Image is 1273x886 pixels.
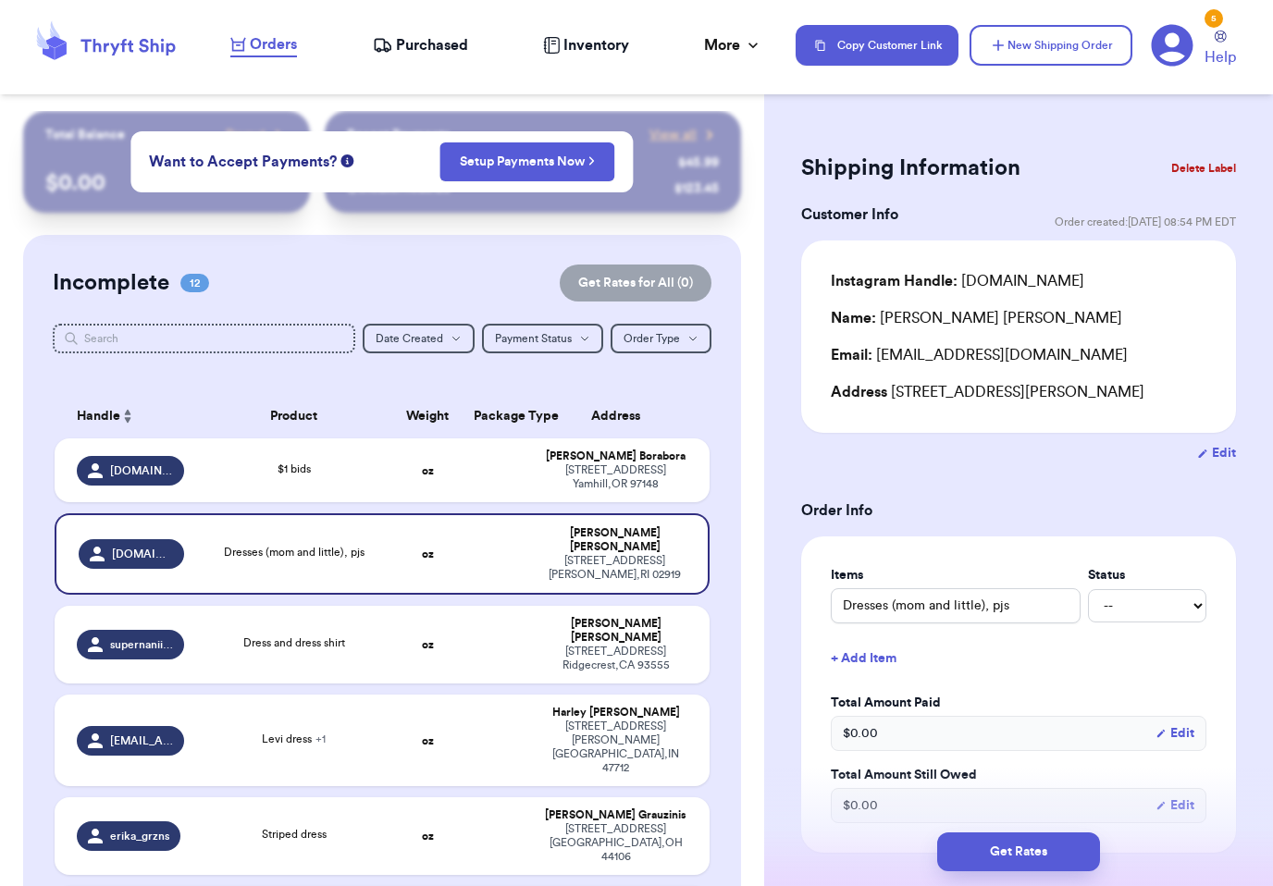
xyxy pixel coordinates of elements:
th: Package Type [463,394,533,438]
span: Help [1205,46,1236,68]
span: Want to Accept Payments? [149,151,337,173]
span: Inventory [563,34,629,56]
span: Dresses (mom and little), pjs [224,547,365,558]
th: Product [195,394,392,438]
a: Inventory [543,34,629,56]
div: [PERSON_NAME] Grauzinis [544,808,686,822]
a: Help [1205,31,1236,68]
button: + Add Item [823,638,1214,679]
label: Total Amount Still Owed [831,766,1206,784]
span: $ 0.00 [843,724,878,743]
h2: Shipping Information [801,154,1020,183]
button: Delete Label [1164,148,1243,189]
button: Edit [1156,724,1194,743]
a: 5 [1151,24,1193,67]
div: [PERSON_NAME] [PERSON_NAME] [544,617,686,645]
strong: oz [422,735,434,746]
button: Copy Customer Link [796,25,958,66]
div: 5 [1205,9,1223,28]
div: [STREET_ADDRESS][PERSON_NAME] [GEOGRAPHIC_DATA] , IN 47712 [544,720,686,775]
strong: oz [422,465,434,476]
div: [STREET_ADDRESS] Yamhill , OR 97148 [544,463,686,491]
div: $ 123.45 [674,179,719,198]
span: Dress and dress shirt [243,637,345,648]
span: Date Created [376,333,443,344]
div: [STREET_ADDRESS] [GEOGRAPHIC_DATA] , OH 44106 [544,822,686,864]
span: + 1 [315,733,326,744]
div: [STREET_ADDRESS] Ridgecrest , CA 93555 [544,645,686,672]
a: Payout [226,126,288,144]
a: View all [649,126,719,144]
span: Name: [831,311,876,326]
button: Date Created [363,324,475,353]
div: [PERSON_NAME] [PERSON_NAME] [831,307,1122,329]
span: [EMAIL_ADDRESS][DOMAIN_NAME] [110,733,173,748]
span: $ 0.00 [843,796,878,815]
span: Payment Status [495,333,572,344]
p: Recent Payments [347,126,450,144]
h3: Order Info [801,499,1236,522]
button: Setup Payments Now [440,142,615,181]
a: Setup Payments Now [460,153,596,171]
th: Weight [392,394,463,438]
th: Address [533,394,709,438]
span: Levi dress [262,733,326,744]
span: Striped dress [262,829,327,840]
p: $ 0.00 [45,168,288,198]
div: [PERSON_NAME] [PERSON_NAME] [544,526,685,554]
label: Status [1088,566,1206,585]
label: Total Amount Paid [831,694,1206,712]
button: New Shipping Order [970,25,1132,66]
h3: Customer Info [801,203,898,226]
span: Purchased [396,34,468,56]
span: [DOMAIN_NAME] [112,547,173,561]
input: Search [53,324,355,353]
strong: oz [422,639,434,650]
span: Address [831,385,887,400]
div: [EMAIL_ADDRESS][DOMAIN_NAME] [831,344,1206,366]
a: Orders [230,33,297,57]
div: [STREET_ADDRESS][PERSON_NAME] [831,381,1206,403]
button: Get Rates for All (0) [560,265,711,301]
h2: Incomplete [53,268,169,298]
button: Order Type [611,324,711,353]
span: Instagram Handle: [831,274,958,289]
span: Orders [250,33,297,55]
strong: oz [422,548,434,560]
span: View all [649,126,697,144]
div: [PERSON_NAME] Borabora [544,449,686,463]
button: Payment Status [482,324,603,353]
div: $ 45.99 [678,154,719,172]
span: 12 [180,274,209,292]
span: Handle [77,407,120,426]
a: Purchased [373,34,468,56]
span: Order created: [DATE] 08:54 PM EDT [1055,215,1236,229]
span: [DOMAIN_NAME]_ [110,463,173,478]
div: [STREET_ADDRESS] [PERSON_NAME] , RI 02919 [544,554,685,582]
div: Harley [PERSON_NAME] [544,706,686,720]
span: supernanii91 [110,637,173,652]
div: More [704,34,762,56]
button: Get Rates [937,832,1100,871]
button: Edit [1156,796,1194,815]
button: Edit [1197,444,1236,462]
span: erika_grzns [110,829,169,843]
span: Email: [831,348,872,363]
label: Items [831,566,1081,585]
div: [DOMAIN_NAME] [831,270,1084,292]
strong: oz [422,831,434,842]
span: Order Type [624,333,680,344]
button: Sort ascending [120,405,135,427]
span: Payout [226,126,266,144]
span: $1 bids [278,463,311,474]
p: Total Balance [45,126,125,144]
